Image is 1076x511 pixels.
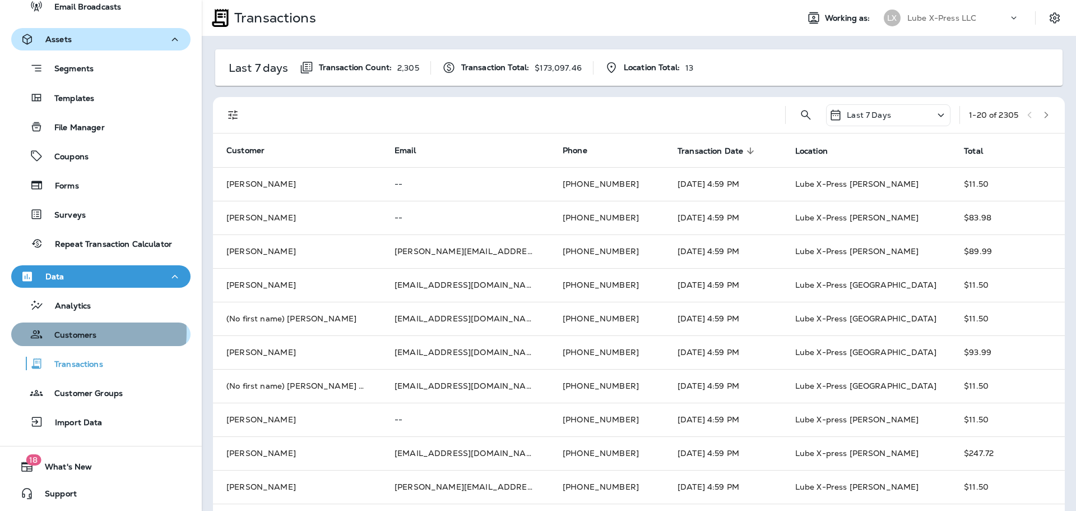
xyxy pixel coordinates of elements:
button: Analytics [11,293,191,317]
td: [PERSON_NAME][EMAIL_ADDRESS][PERSON_NAME][DOMAIN_NAME] [381,470,549,504]
td: [PHONE_NUMBER] [549,470,664,504]
span: Lube X-Press [PERSON_NAME] [795,246,919,256]
button: Forms [11,173,191,197]
button: Support [11,482,191,505]
p: Import Data [44,418,103,429]
td: [PHONE_NUMBER] [549,369,664,403]
span: Email [395,145,416,155]
p: Surveys [43,210,86,221]
td: [EMAIL_ADDRESS][DOMAIN_NAME] [381,369,549,403]
p: Coupons [43,152,89,163]
span: Support [34,489,77,503]
p: Segments [43,64,94,75]
span: Lube X-press [PERSON_NAME] [795,448,919,458]
p: Templates [43,94,94,104]
td: [DATE] 4:59 PM [664,436,782,470]
span: Total [964,146,998,156]
span: 18 [26,454,41,466]
td: [PERSON_NAME] [213,335,381,369]
button: 18What's New [11,455,191,478]
td: [PHONE_NUMBER] [549,268,664,302]
span: Transaction Total: [461,63,530,72]
td: [PHONE_NUMBER] [549,335,664,369]
button: Templates [11,86,191,109]
button: Import Data [11,410,191,434]
button: Repeat Transaction Calculator [11,232,191,255]
p: 13 [685,63,693,72]
td: [EMAIL_ADDRESS][DOMAIN_NAME] [381,268,549,302]
span: Phone [563,145,587,155]
td: [DATE] 4:59 PM [664,302,782,335]
span: Total [964,146,983,156]
td: [PHONE_NUMBER] [549,234,664,268]
span: Lube X-Press [GEOGRAPHIC_DATA] [795,314,936,324]
td: [EMAIL_ADDRESS][DOMAIN_NAME] [381,335,549,369]
td: [DATE] 4:59 PM [664,234,782,268]
span: Location [795,146,842,156]
td: [PERSON_NAME] [213,268,381,302]
td: [PHONE_NUMBER] [549,167,664,201]
td: [PHONE_NUMBER] [549,201,664,234]
p: Repeat Transaction Calculator [44,240,172,250]
p: Customer Groups [43,389,123,399]
p: 2,305 [397,63,419,72]
span: Lube X-press [PERSON_NAME] [795,415,919,425]
td: [DATE] 4:59 PM [664,403,782,436]
td: [PERSON_NAME] [213,470,381,504]
p: Last 7 days [229,63,289,72]
p: Forms [44,181,79,192]
td: [DATE] 4:59 PM [664,268,782,302]
button: Assets [11,28,191,50]
td: [DATE] 4:59 PM [664,167,782,201]
div: 1 - 20 of 2305 [969,111,1018,119]
td: [DATE] 4:59 PM [664,470,782,504]
p: Assets [45,35,72,44]
span: Lube X-Press [GEOGRAPHIC_DATA] [795,280,936,290]
p: Transactions [230,10,316,26]
button: Customers [11,323,191,346]
td: [PERSON_NAME] [213,167,381,201]
td: $11.50 [950,470,1065,504]
p: -- [395,179,536,188]
td: [PHONE_NUMBER] [549,302,664,335]
td: [PERSON_NAME][EMAIL_ADDRESS][PERSON_NAME][DOMAIN_NAME] [381,234,549,268]
p: File Manager [43,123,105,133]
button: Surveys [11,202,191,226]
td: $11.50 [950,268,1065,302]
span: Lube X-Press [PERSON_NAME] [795,213,919,223]
span: Lube X-Press [PERSON_NAME] [795,482,919,492]
td: [PERSON_NAME] [213,234,381,268]
button: Transactions [11,352,191,375]
p: -- [395,415,536,424]
td: $11.50 [950,403,1065,436]
button: Customer Groups [11,381,191,404]
button: Coupons [11,144,191,168]
td: $247.72 [950,436,1065,470]
button: File Manager [11,115,191,139]
td: [DATE] 4:59 PM [664,335,782,369]
p: Transactions [43,360,103,370]
button: Data [11,265,191,288]
span: Transaction Count: [319,63,392,72]
button: Segments [11,56,191,80]
span: Location [795,146,828,156]
td: $11.50 [950,369,1065,403]
td: [PERSON_NAME] [213,403,381,436]
td: [PHONE_NUMBER] [549,403,664,436]
td: (No first name) [PERSON_NAME] De La [PERSON_NAME] [213,369,381,403]
p: $173,097.46 [535,63,582,72]
span: What's New [34,462,92,476]
p: Customers [43,330,96,341]
span: Lube X-Press [GEOGRAPHIC_DATA] [795,381,936,391]
td: [PERSON_NAME] [213,436,381,470]
p: Last 7 Days [847,111,891,119]
span: Customer [226,145,265,155]
p: Data [45,272,64,281]
span: Transaction Date [678,146,743,156]
p: Analytics [44,301,91,312]
button: Filters [222,104,244,126]
td: $93.99 [950,335,1065,369]
td: $11.50 [950,302,1065,335]
span: Working as: [825,13,873,23]
p: Email Broadcasts [43,2,121,13]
